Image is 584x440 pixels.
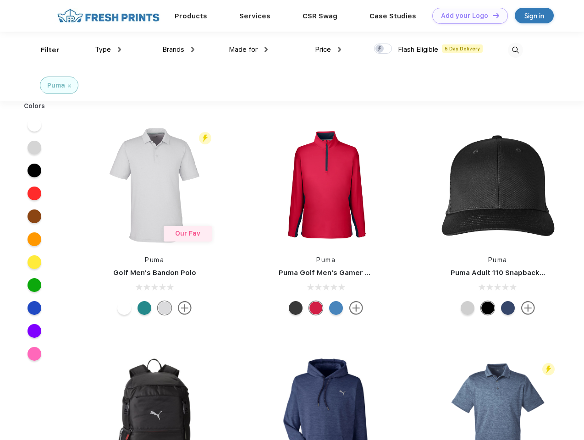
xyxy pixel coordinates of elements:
[264,47,268,52] img: dropdown.png
[239,12,270,20] a: Services
[47,81,65,90] div: Puma
[349,301,363,315] img: more.svg
[113,269,196,277] a: Golf Men's Bandon Polo
[191,47,194,52] img: dropdown.png
[437,124,559,246] img: func=resize&h=266
[303,12,337,20] a: CSR Swag
[178,301,192,315] img: more.svg
[329,301,343,315] div: Bright Cobalt
[481,301,495,315] div: Pma Blk Pma Blk
[17,101,52,111] div: Colors
[162,45,184,54] span: Brands
[442,44,483,53] span: 5 Day Delivery
[316,256,336,264] a: Puma
[338,47,341,52] img: dropdown.png
[117,301,131,315] div: Bright White
[145,256,164,264] a: Puma
[542,363,555,375] img: flash_active_toggle.svg
[265,124,387,246] img: func=resize&h=266
[315,45,331,54] span: Price
[229,45,258,54] span: Made for
[118,47,121,52] img: dropdown.png
[461,301,474,315] div: Quarry Brt Whit
[521,301,535,315] img: more.svg
[524,11,544,21] div: Sign in
[515,8,554,23] a: Sign in
[68,84,71,88] img: filter_cancel.svg
[199,132,211,144] img: flash_active_toggle.svg
[94,124,215,246] img: func=resize&h=266
[41,45,60,55] div: Filter
[493,13,499,18] img: DT
[289,301,303,315] div: Puma Black
[309,301,323,315] div: Ski Patrol
[488,256,507,264] a: Puma
[441,12,488,20] div: Add your Logo
[138,301,151,315] div: Green Lagoon
[55,8,162,24] img: fo%20logo%202.webp
[398,45,438,54] span: Flash Eligible
[279,269,424,277] a: Puma Golf Men's Gamer Golf Quarter-Zip
[95,45,111,54] span: Type
[158,301,171,315] div: High Rise
[501,301,515,315] div: Peacoat with Qut Shd
[175,12,207,20] a: Products
[175,230,200,237] span: Our Fav
[508,43,523,58] img: desktop_search.svg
